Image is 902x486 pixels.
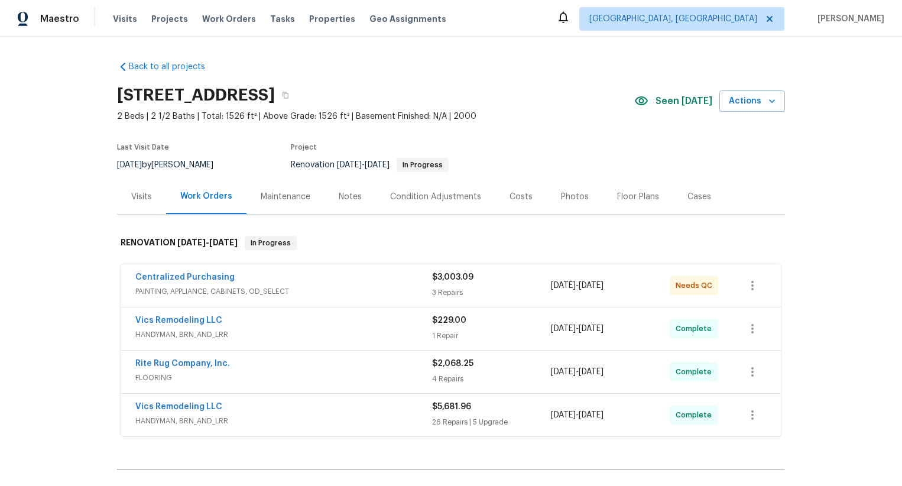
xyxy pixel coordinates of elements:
span: HANDYMAN, BRN_AND_LRR [135,329,432,341]
span: [DATE] [579,368,604,376]
span: Geo Assignments [369,13,446,25]
a: Centralized Purchasing [135,273,235,281]
a: Rite Rug Company, Inc. [135,359,230,368]
div: Visits [131,191,152,203]
span: Actions [729,94,776,109]
span: [DATE] [579,281,604,290]
span: [DATE] [551,325,576,333]
div: 4 Repairs [432,373,551,385]
span: [DATE] [209,238,238,247]
span: Properties [309,13,355,25]
span: - [551,366,604,378]
span: Seen [DATE] [656,95,712,107]
span: [DATE] [337,161,362,169]
div: Condition Adjustments [390,191,481,203]
span: - [337,161,390,169]
span: [DATE] [551,411,576,419]
span: [DATE] [579,411,604,419]
span: Complete [676,323,716,335]
span: - [177,238,238,247]
span: Projects [151,13,188,25]
div: Work Orders [180,190,232,202]
span: [DATE] [551,368,576,376]
span: $2,068.25 [432,359,473,368]
button: Actions [719,90,785,112]
span: - [551,280,604,291]
span: In Progress [246,237,296,249]
span: 2 Beds | 2 1/2 Baths | Total: 1526 ft² | Above Grade: 1526 ft² | Basement Finished: N/A | 2000 [117,111,634,122]
div: RENOVATION [DATE]-[DATE]In Progress [117,224,785,262]
div: Floor Plans [617,191,659,203]
div: Cases [687,191,711,203]
span: [DATE] [177,238,206,247]
a: Vics Remodeling LLC [135,403,222,411]
a: Back to all projects [117,61,231,73]
span: [DATE] [551,281,576,290]
span: $229.00 [432,316,466,325]
span: Complete [676,409,716,421]
div: Notes [339,191,362,203]
button: Copy Address [275,85,296,106]
span: Complete [676,366,716,378]
span: Project [291,144,317,151]
span: - [551,323,604,335]
div: 1 Repair [432,330,551,342]
span: Renovation [291,161,449,169]
span: [GEOGRAPHIC_DATA], [GEOGRAPHIC_DATA] [589,13,757,25]
span: [PERSON_NAME] [813,13,884,25]
a: Vics Remodeling LLC [135,316,222,325]
div: Photos [561,191,589,203]
h6: RENOVATION [121,236,238,250]
span: [DATE] [579,325,604,333]
h2: [STREET_ADDRESS] [117,89,275,101]
span: FLOORING [135,372,432,384]
span: $5,681.96 [432,403,471,411]
div: Maintenance [261,191,310,203]
span: Visits [113,13,137,25]
div: 3 Repairs [432,287,551,299]
span: Work Orders [202,13,256,25]
div: Costs [510,191,533,203]
span: $3,003.09 [432,273,473,281]
div: 26 Repairs | 5 Upgrade [432,416,551,428]
div: by [PERSON_NAME] [117,158,228,172]
span: Needs QC [676,280,717,291]
span: Maestro [40,13,79,25]
span: In Progress [398,161,447,169]
span: Tasks [270,15,295,23]
span: HANDYMAN, BRN_AND_LRR [135,415,432,427]
span: [DATE] [117,161,142,169]
span: Last Visit Date [117,144,169,151]
span: - [551,409,604,421]
span: PAINTING, APPLIANCE, CABINETS, OD_SELECT [135,286,432,297]
span: [DATE] [365,161,390,169]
